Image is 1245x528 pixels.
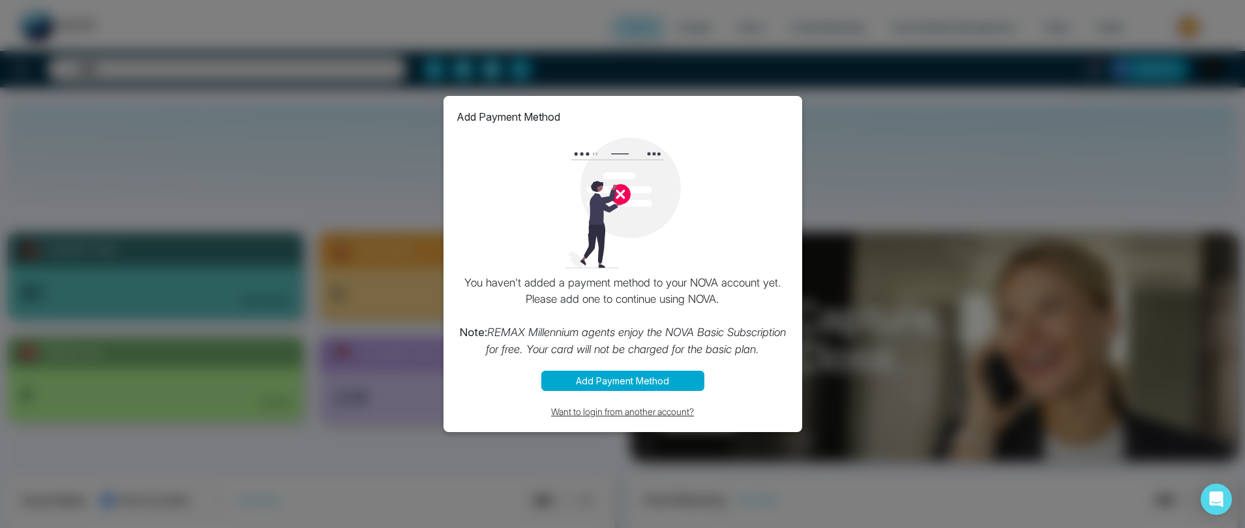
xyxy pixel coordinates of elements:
[457,404,789,419] button: Want to login from another account?
[460,326,487,339] strong: Note:
[457,275,789,358] p: You haven't added a payment method to your NOVA account yet. Please add one to continue using NOVA.
[457,109,560,125] p: Add Payment Method
[558,138,688,268] img: loading
[1201,484,1232,515] div: Open Intercom Messenger
[541,371,704,391] button: Add Payment Method
[486,326,786,356] i: REMAX Millennium agents enjoy the NOVA Basic Subscription for free. Your card will not be charged...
